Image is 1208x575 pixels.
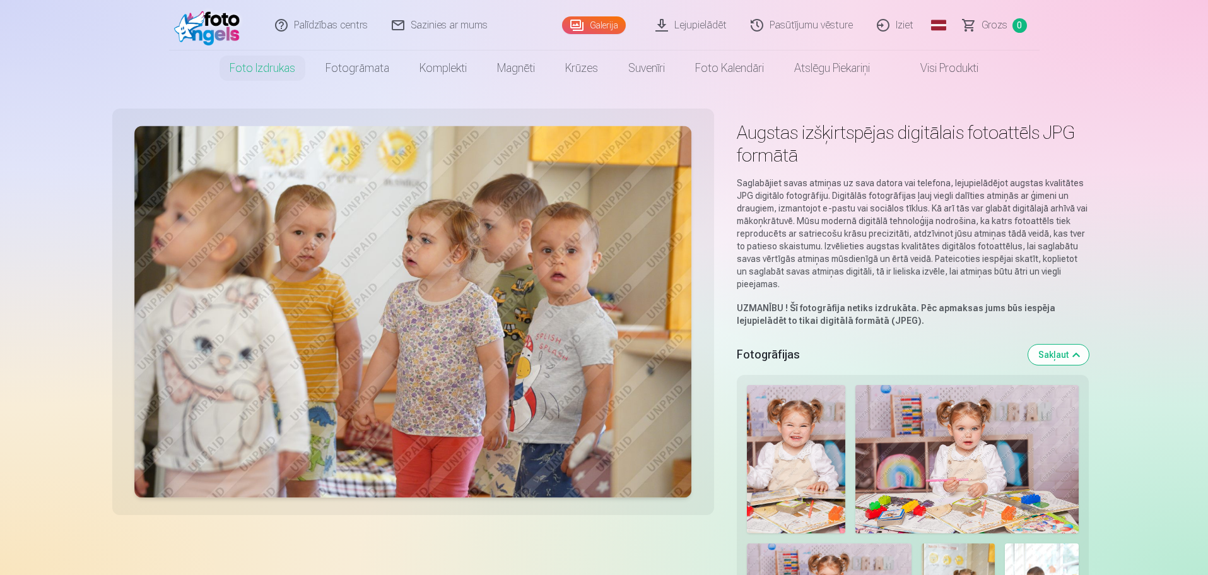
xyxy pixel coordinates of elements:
p: Saglabājiet savas atmiņas uz sava datora vai telefona, lejupielādējot augstas kvalitātes JPG digi... [737,177,1089,290]
a: Fotogrāmata [310,50,404,86]
a: Atslēgu piekariņi [779,50,885,86]
a: Magnēti [482,50,550,86]
strong: UZMANĪBU ! [737,303,788,313]
a: Galerija [562,16,626,34]
span: Grozs [982,18,1007,33]
h1: Augstas izšķirtspējas digitālais fotoattēls JPG formātā [737,121,1089,167]
span: 0 [1012,18,1027,33]
a: Foto izdrukas [214,50,310,86]
a: Visi produkti [885,50,994,86]
img: /fa1 [174,5,247,45]
a: Foto kalendāri [680,50,779,86]
h5: Fotogrāfijas [737,346,1018,364]
a: Suvenīri [613,50,680,86]
a: Komplekti [404,50,482,86]
button: Sakļaut [1028,345,1089,365]
strong: Šī fotogrāfija netiks izdrukāta. Pēc apmaksas jums būs iespēja lejupielādēt to tikai digitālā for... [737,303,1055,326]
a: Krūzes [550,50,613,86]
